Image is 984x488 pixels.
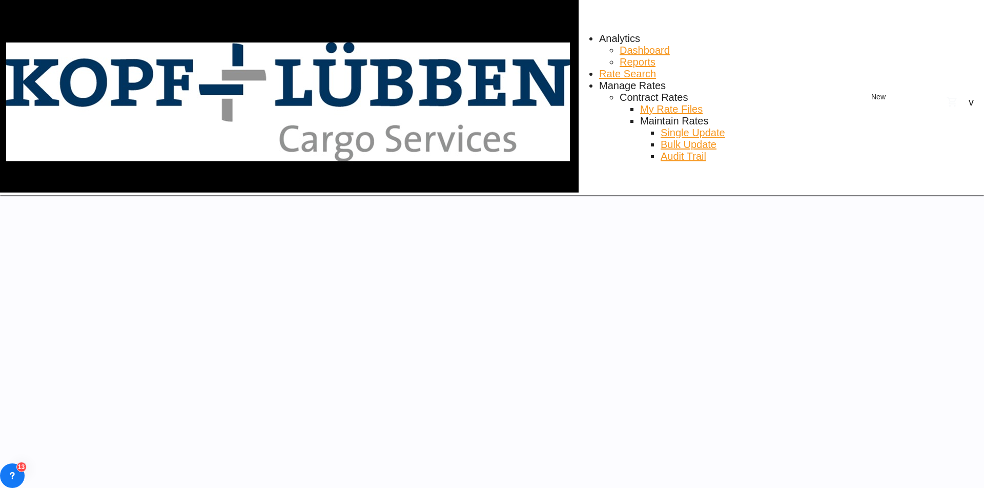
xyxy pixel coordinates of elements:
div: v [969,96,974,108]
span: Analytics [599,33,640,44]
div: Analytics [599,33,640,45]
span: Manage Rates [599,80,666,91]
div: Manage Rates [599,80,666,92]
md-icon: icon-plus 400-fg [859,92,871,104]
a: My Rate Files [640,103,703,115]
a: Single Update [661,127,725,139]
a: Bulk Update [661,139,716,151]
span: Maintain Rates [640,115,708,126]
span: Rate Search [599,68,656,79]
a: Rate Search [599,68,656,80]
md-icon: icon-chevron-down [886,92,898,104]
span: Bulk Update [661,139,716,150]
span: New [859,93,898,101]
a: Dashboard [620,45,670,56]
span: Contract Rates [620,92,688,103]
span: Help [924,95,936,108]
span: Single Update [661,127,725,138]
a: Audit Trail [661,151,706,162]
a: Reports [620,56,655,68]
button: icon-plus 400-fgNewicon-chevron-down [854,88,903,108]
